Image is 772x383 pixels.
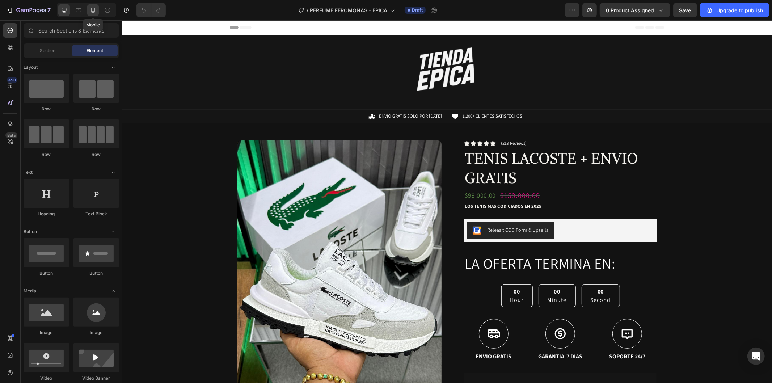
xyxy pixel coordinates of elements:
[342,233,535,252] h2: LA OFERTA TERMINA EN:
[388,276,402,284] p: Hour
[24,211,69,217] div: Heading
[377,169,419,181] div: $159.000,00
[342,169,375,181] div: $99.000,00
[73,151,119,158] div: Row
[282,26,368,72] img: gempages_579785421223887620-03a3e363-54aa-42d4-83b3-e573d035c5c2.png
[107,62,119,73] span: Toggle open
[706,7,763,14] div: Upgrade to publish
[426,276,445,284] p: Minute
[673,3,697,17] button: Save
[349,362,392,370] p: Calidad premium
[388,267,402,276] div: 00
[3,3,54,17] button: 7
[310,7,387,14] span: PERFUME FEROMONAS - EPICA
[416,333,460,340] p: GARANTIA 7 DIAS
[354,333,389,340] p: ENVIO GRATIS
[73,375,119,382] div: Video Banner
[747,348,765,365] div: Open Intercom Messenger
[24,169,33,176] span: Text
[136,3,166,17] div: Undo/Redo
[307,7,308,14] span: /
[600,3,670,17] button: 0 product assigned
[73,211,119,217] div: Text Block
[5,132,17,138] div: Beta
[469,276,489,284] p: Second
[73,329,119,336] div: Image
[24,228,37,235] span: Button
[342,128,535,168] h1: TENIS LACOSTE + ENVIO GRATIS
[7,77,17,83] div: 450
[24,329,69,336] div: Image
[107,167,119,178] span: Toggle open
[40,47,56,54] span: Section
[24,375,69,382] div: Video
[24,151,69,158] div: Row
[341,93,400,99] p: 1,200+ CLIENTES SATISFECHOS
[257,93,320,99] p: ENVIO GRATIS SOLO POR [DATE]
[122,20,772,383] iframe: Design area
[412,7,423,13] span: Draft
[700,3,769,17] button: Upgrade to publish
[487,333,523,340] p: SOPORTE 24/7
[343,183,534,189] p: LOS TENIS MAS CODICIADOS en 2025
[73,270,119,277] div: Button
[47,6,51,14] p: 7
[24,288,36,294] span: Media
[73,106,119,112] div: Row
[345,202,432,219] button: Releasit COD Form & Upsells
[107,226,119,237] span: Toggle open
[426,267,445,276] div: 00
[24,270,69,277] div: Button
[24,106,69,112] div: Row
[351,206,359,215] img: CKKYs5695_ICEAE=.webp
[379,120,405,126] p: (219 Reviews)
[365,206,426,214] div: Releasit COD Form & Upsells
[679,7,691,13] span: Save
[107,285,119,297] span: Toggle open
[24,23,119,38] input: Search Sections & Elements
[87,47,103,54] span: Element
[606,7,654,14] span: 0 product assigned
[469,267,489,276] div: 00
[24,64,38,71] span: Layout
